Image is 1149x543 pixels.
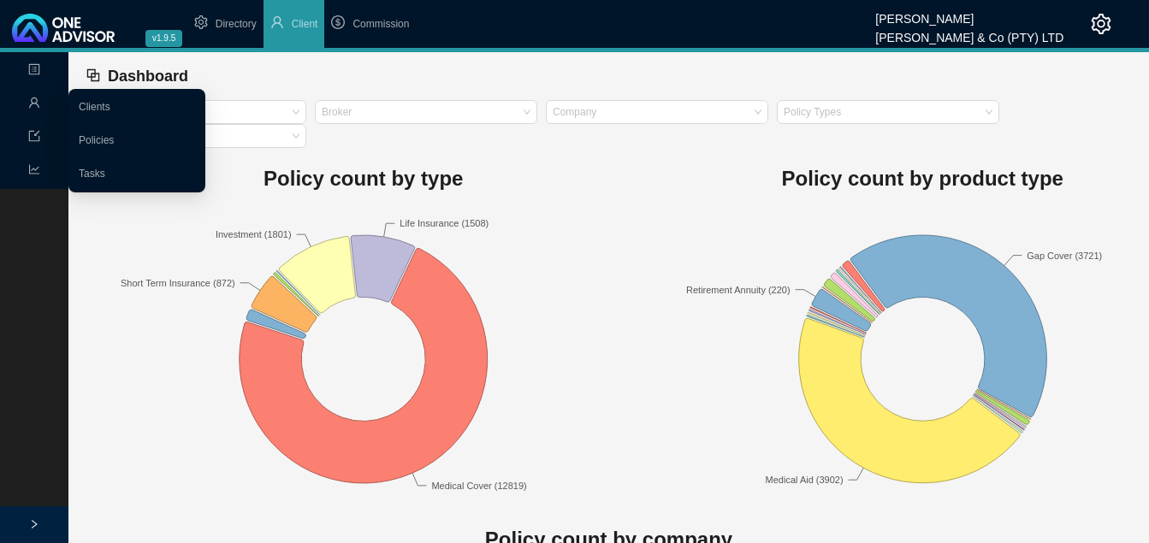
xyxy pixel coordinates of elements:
span: v1.9.5 [145,30,182,47]
span: dollar [331,15,345,29]
text: Investment (1801) [216,229,292,239]
a: Policies [79,134,114,146]
span: user [28,90,40,120]
text: Medical Aid (3902) [765,475,843,486]
span: Client [292,18,318,30]
a: Clients [79,101,110,113]
span: Directory [216,18,257,30]
text: Short Term Insurance (872) [121,278,235,288]
span: block [86,68,101,83]
span: line-chart [28,156,40,186]
div: [PERSON_NAME] & Co (PTY) LTD [875,23,1063,42]
span: setting [194,15,208,29]
text: Medical Cover (12819) [431,481,526,491]
div: [PERSON_NAME] [875,4,1063,23]
img: 2df55531c6924b55f21c4cf5d4484680-logo-light.svg [12,14,115,42]
a: Tasks [79,168,105,180]
span: import [28,123,40,153]
span: user [270,15,284,29]
span: profile [28,56,40,86]
text: Gap Cover (3721) [1027,251,1102,261]
text: Life Insurance (1508) [400,218,489,228]
span: Dashboard [108,68,188,85]
span: setting [1091,14,1111,34]
span: Commission [352,18,409,30]
h1: Policy count by type [84,162,643,196]
span: right [29,519,39,529]
text: Retirement Annuity (220) [686,285,791,295]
